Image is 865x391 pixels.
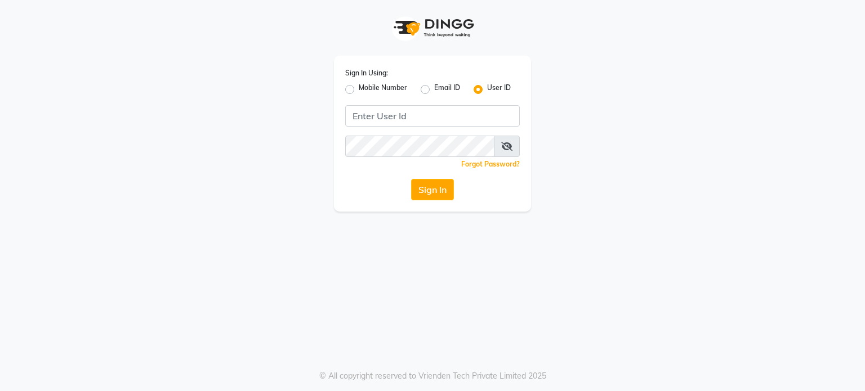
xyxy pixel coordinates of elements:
[461,160,520,168] a: Forgot Password?
[411,179,454,200] button: Sign In
[387,11,478,44] img: logo1.svg
[345,105,520,127] input: Username
[434,83,460,96] label: Email ID
[359,83,407,96] label: Mobile Number
[487,83,511,96] label: User ID
[345,136,494,157] input: Username
[345,68,388,78] label: Sign In Using:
